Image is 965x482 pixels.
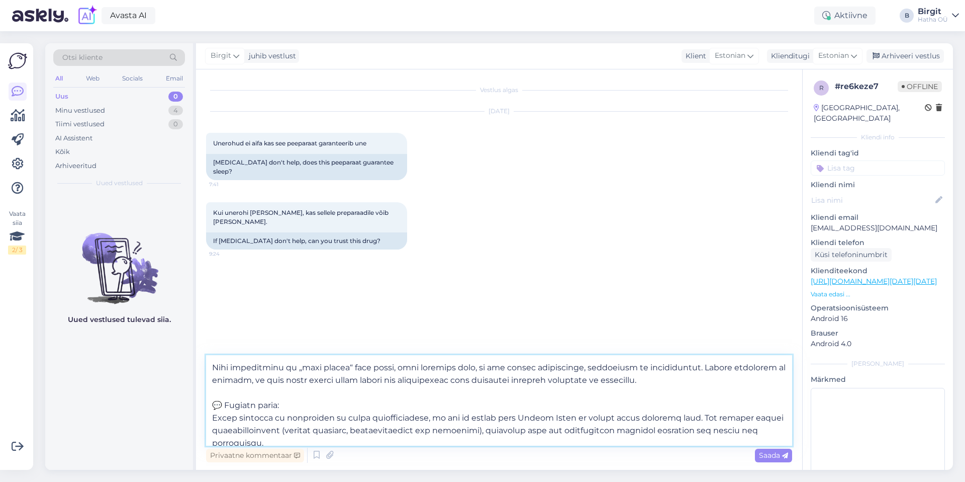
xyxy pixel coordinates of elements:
[168,106,183,116] div: 4
[55,147,70,157] div: Kõik
[811,374,945,385] p: Märkmed
[55,119,105,129] div: Tiimi vestlused
[811,303,945,313] p: Operatsioonisüsteem
[76,5,98,26] img: explore-ai
[682,51,706,61] div: Klient
[206,355,792,446] textarea: Lore! Ipsum, do sitam consectetu ad elitsed doe tempo. Inc utlabore et dolo, ma ali enimad mini v...
[96,179,143,188] span: Uued vestlused
[68,314,171,325] p: Uued vestlused tulevad siia.
[818,50,849,61] span: Estonian
[811,195,933,206] input: Lisa nimi
[164,72,185,85] div: Email
[811,223,945,233] p: [EMAIL_ADDRESS][DOMAIN_NAME]
[55,92,68,102] div: Uus
[55,133,92,143] div: AI Assistent
[8,209,26,255] div: Vaata siia
[898,81,942,92] span: Offline
[213,209,390,225] span: Kui unerohi [PERSON_NAME], kas sellele preparaadile võib [PERSON_NAME].
[814,103,925,124] div: [GEOGRAPHIC_DATA], [GEOGRAPHIC_DATA]
[819,84,824,92] span: r
[767,51,810,61] div: Klienditugi
[206,107,792,116] div: [DATE]
[206,154,407,180] div: [MEDICAL_DATA] don't help, does this peeparaat guarantee sleep?
[206,232,407,250] div: If [MEDICAL_DATA] don't help, can you trust this drug?
[811,248,892,262] div: Küsi telefoninumbrit
[918,8,948,16] div: Birgit
[811,313,945,324] p: Android 16
[209,181,247,188] span: 7:41
[209,250,247,258] span: 9:24
[811,237,945,248] p: Kliendi telefon
[8,246,26,255] div: 2 / 3
[213,139,366,147] span: Unerohud ei aifa kas see peeparaat garanteerib une
[811,328,945,339] p: Brauser
[811,339,945,349] p: Android 4.0
[814,7,876,25] div: Aktiivne
[811,266,945,276] p: Klienditeekond
[211,50,231,61] span: Birgit
[759,451,788,460] span: Saada
[900,9,914,23] div: B
[45,215,193,305] img: No chats
[55,161,96,171] div: Arhiveeritud
[62,52,103,63] span: Otsi kliente
[102,7,155,24] a: Avasta AI
[168,119,183,129] div: 0
[55,106,105,116] div: Minu vestlused
[206,86,792,95] div: Vestlus algas
[811,290,945,299] p: Vaata edasi ...
[168,92,183,102] div: 0
[918,16,948,24] div: Hatha OÜ
[53,72,65,85] div: All
[811,277,937,286] a: [URL][DOMAIN_NAME][DATE][DATE]
[715,50,745,61] span: Estonian
[120,72,145,85] div: Socials
[811,212,945,223] p: Kliendi email
[811,160,945,176] input: Lisa tag
[811,359,945,368] div: [PERSON_NAME]
[206,449,304,462] div: Privaatne kommentaar
[811,180,945,190] p: Kliendi nimi
[918,8,959,24] a: BirgitHatha OÜ
[835,81,898,93] div: # re6keze7
[811,133,945,142] div: Kliendi info
[84,72,102,85] div: Web
[8,51,27,70] img: Askly Logo
[866,49,944,63] div: Arhiveeri vestlus
[811,148,945,158] p: Kliendi tag'id
[245,51,296,61] div: juhib vestlust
